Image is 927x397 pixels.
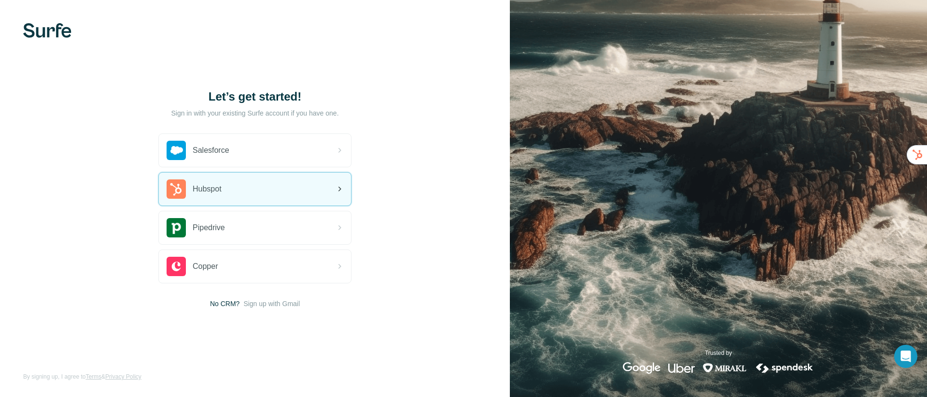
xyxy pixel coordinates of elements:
[167,257,186,276] img: copper's logo
[193,222,225,234] span: Pipedrive
[105,373,141,380] a: Privacy Policy
[23,23,71,38] img: Surfe's logo
[193,183,222,195] span: Hubspot
[193,145,229,156] span: Salesforce
[167,218,186,237] img: pipedrive's logo
[85,373,101,380] a: Terms
[167,179,186,199] img: hubspot's logo
[158,89,351,104] h1: Let’s get started!
[23,372,141,381] span: By signing up, I agree to &
[210,299,239,309] span: No CRM?
[894,345,917,368] div: Open Intercom Messenger
[193,261,218,272] span: Copper
[755,362,815,374] img: spendesk's logo
[171,108,338,118] p: Sign in with your existing Surfe account if you have one.
[668,362,695,374] img: uber's logo
[702,362,747,374] img: mirakl's logo
[623,362,660,374] img: google's logo
[243,299,300,309] button: Sign up with Gmail
[705,349,732,357] p: Trusted by
[167,141,186,160] img: salesforce's logo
